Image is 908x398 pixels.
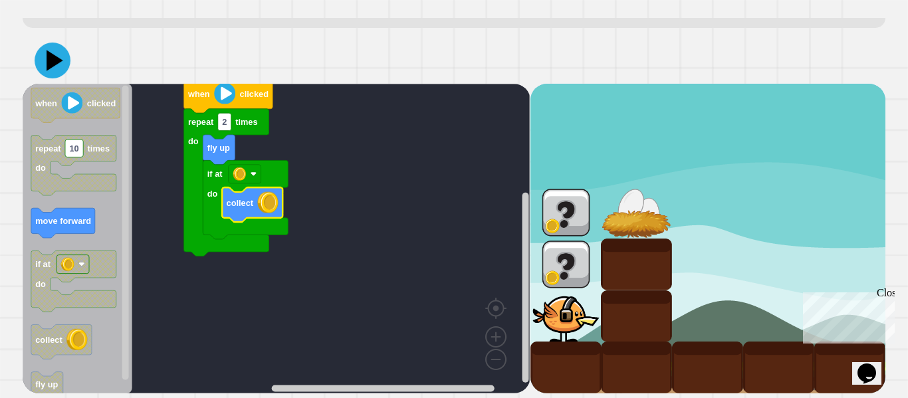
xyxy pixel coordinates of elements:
text: 2 [222,117,227,127]
text: do [35,279,46,289]
text: times [235,117,257,127]
text: repeat [35,144,61,153]
text: do [188,136,199,146]
iframe: chat widget [798,287,895,344]
text: 10 [70,144,79,153]
iframe: chat widget [852,345,895,385]
text: clicked [87,98,116,108]
text: when [35,98,57,108]
text: do [207,189,218,199]
text: clicked [240,89,269,99]
text: times [88,144,110,153]
text: fly up [35,379,58,389]
text: collect [35,335,62,345]
text: move forward [35,216,91,226]
text: if at [207,169,223,179]
text: fly up [207,143,230,153]
div: Blockly Workspace [23,84,530,393]
text: collect [227,198,254,208]
text: do [35,163,46,173]
text: when [187,89,210,99]
text: if at [35,259,51,269]
div: Chat with us now!Close [5,5,92,84]
text: repeat [188,117,214,127]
